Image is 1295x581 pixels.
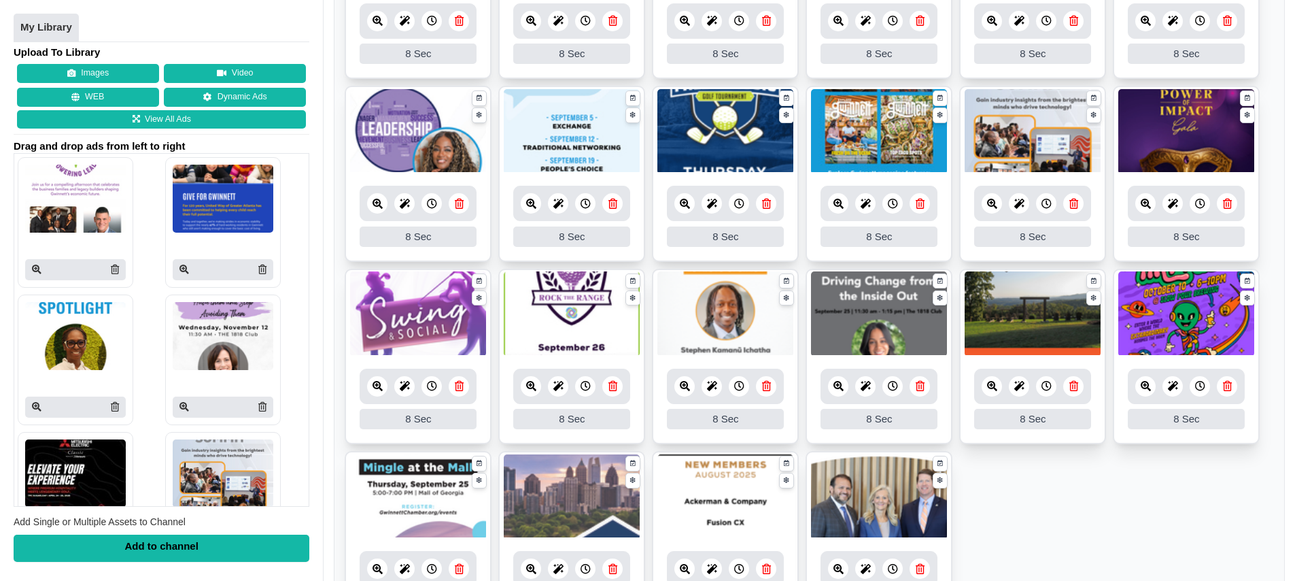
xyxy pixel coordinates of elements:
[173,165,273,233] img: P250x250 image processing20250919 1639111 1n4kxa7
[1227,516,1295,581] iframe: Chat Widget
[14,140,309,154] span: Drag and drop ads from left to right
[1118,271,1254,356] img: 1044.257 kb
[1128,409,1245,429] div: 8 Sec
[657,271,793,356] img: 3.841 mb
[1118,89,1254,174] img: 2.226 mb
[965,271,1101,356] img: 4.238 mb
[17,88,159,107] button: WEB
[25,440,126,508] img: P250x250 image processing20250918 1639111 yh6qb4
[667,409,784,429] div: 8 Sec
[17,110,306,129] a: View All Ads
[974,409,1091,429] div: 8 Sec
[14,46,309,59] h4: Upload To Library
[14,517,186,528] span: Add Single or Multiple Assets to Channel
[350,454,486,539] img: 4.018 mb
[25,303,126,371] img: P250x250 image processing20250919 1639111 pvhb5s
[14,14,79,42] a: My Library
[821,409,937,429] div: 8 Sec
[965,89,1101,174] img: 2.466 mb
[811,89,947,174] img: 2.316 mb
[657,454,793,539] img: 238.012 kb
[360,227,477,247] div: 8 Sec
[14,535,309,562] div: Add to channel
[657,89,793,174] img: 2.459 mb
[350,271,486,356] img: 4.659 mb
[667,227,784,247] div: 8 Sec
[1128,44,1245,64] div: 8 Sec
[164,88,306,107] a: Dynamic Ads
[974,44,1091,64] div: 8 Sec
[173,440,273,508] img: P250x250 image processing20250917 1593173 1kf4o6v
[821,44,937,64] div: 8 Sec
[504,271,640,356] img: 1940.774 kb
[504,89,640,174] img: 1305.703 kb
[513,409,630,429] div: 8 Sec
[821,227,937,247] div: 8 Sec
[513,227,630,247] div: 8 Sec
[1128,227,1245,247] div: 8 Sec
[360,44,477,64] div: 8 Sec
[350,89,486,174] img: 2.016 mb
[811,271,947,356] img: 1142.963 kb
[360,409,477,429] div: 8 Sec
[504,454,640,539] img: 799.765 kb
[164,65,306,84] button: Video
[974,227,1091,247] div: 8 Sec
[513,44,630,64] div: 8 Sec
[25,165,126,233] img: P250x250 image processing20250923 1793698 1nhp3bk
[173,303,273,371] img: P250x250 image processing20250918 1639111 9uv7bt
[667,44,784,64] div: 8 Sec
[811,454,947,539] img: 4.289 mb
[17,65,159,84] button: Images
